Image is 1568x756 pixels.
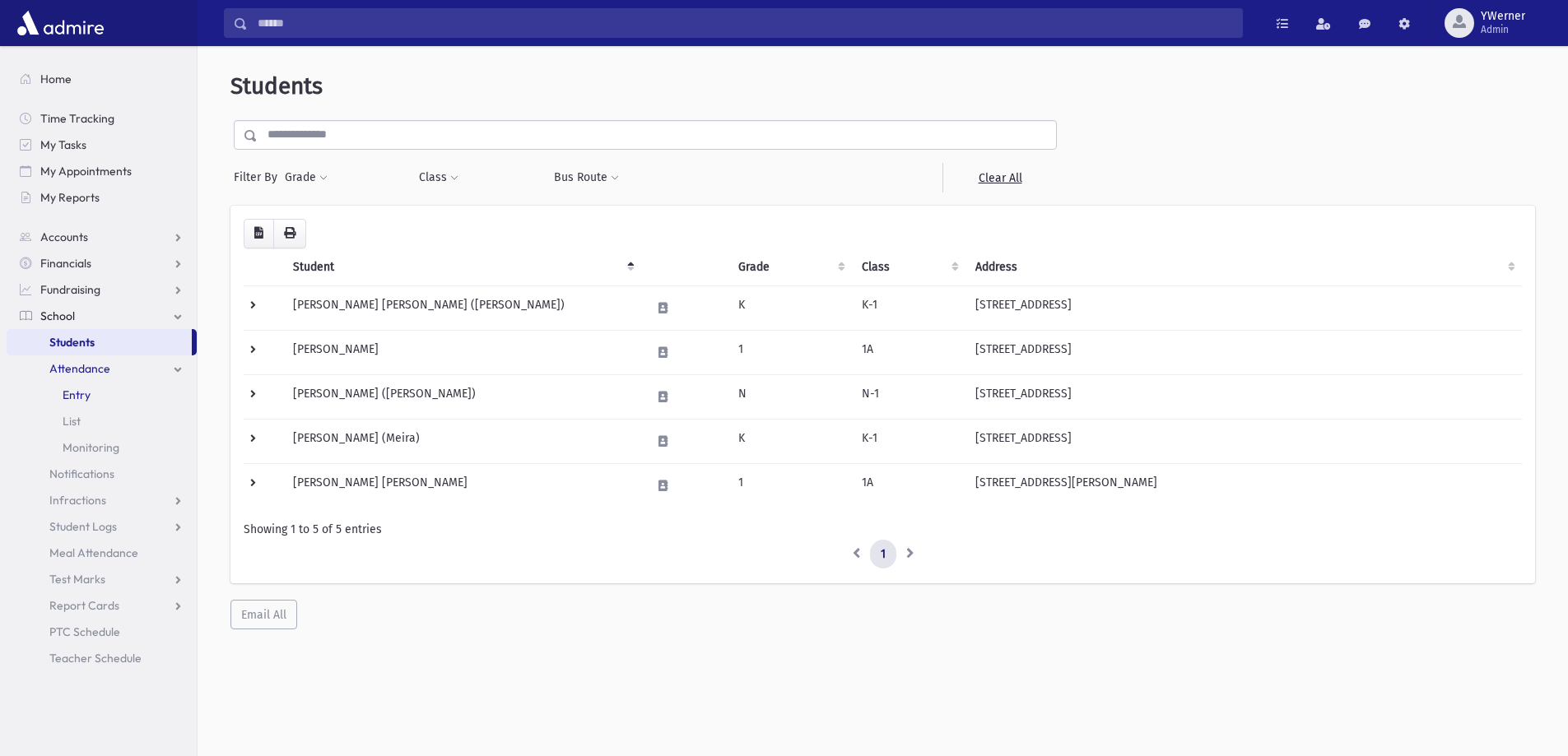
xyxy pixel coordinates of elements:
button: Bus Route [553,163,620,192]
a: Monitoring [7,434,197,461]
td: [PERSON_NAME] ([PERSON_NAME]) [283,374,641,419]
span: Infractions [49,493,106,508]
span: Meal Attendance [49,545,138,560]
a: Student Logs [7,513,197,540]
th: Student: activate to sort column descending [283,248,641,286]
a: Accounts [7,224,197,250]
a: Time Tracking [7,105,197,132]
span: Accounts [40,230,88,244]
span: My Appointments [40,164,132,179]
span: Fundraising [40,282,100,297]
a: Meal Attendance [7,540,197,566]
td: [PERSON_NAME] [283,330,641,374]
button: Class [418,163,459,192]
td: [STREET_ADDRESS] [965,285,1522,330]
a: Entry [7,382,197,408]
button: Grade [284,163,328,192]
span: List [63,414,81,429]
td: 1 [728,330,852,374]
td: K-1 [852,285,965,330]
td: [PERSON_NAME] (Meira) [283,419,641,463]
td: 1A [852,463,965,508]
a: Infractions [7,487,197,513]
td: K-1 [852,419,965,463]
a: 1 [870,540,896,569]
th: Class: activate to sort column ascending [852,248,965,286]
th: Address: activate to sort column ascending [965,248,1522,286]
button: Print [273,219,306,248]
a: Home [7,66,197,92]
a: Fundraising [7,276,197,303]
td: [PERSON_NAME] [PERSON_NAME] ([PERSON_NAME]) [283,285,641,330]
a: Clear All [942,163,1057,192]
a: List [7,408,197,434]
button: Email All [230,600,297,629]
span: Entry [63,387,91,402]
span: School [40,308,75,323]
a: School [7,303,197,329]
button: CSV [244,219,274,248]
span: Notifications [49,466,114,481]
td: N [728,374,852,419]
span: My Reports [40,190,100,205]
a: Test Marks [7,566,197,592]
div: Showing 1 to 5 of 5 entries [244,521,1522,538]
span: Admin [1481,23,1525,36]
td: [STREET_ADDRESS] [965,374,1522,419]
a: PTC Schedule [7,619,197,645]
a: My Reports [7,184,197,211]
a: Attendance [7,355,197,382]
td: K [728,419,852,463]
td: [STREET_ADDRESS] [965,330,1522,374]
span: Test Marks [49,572,105,587]
a: Financials [7,250,197,276]
td: [PERSON_NAME] [PERSON_NAME] [283,463,641,508]
span: Report Cards [49,598,119,613]
td: 1A [852,330,965,374]
td: [STREET_ADDRESS][PERSON_NAME] [965,463,1522,508]
span: Student Logs [49,519,117,534]
span: Time Tracking [40,111,114,126]
span: My Tasks [40,137,86,152]
a: Students [7,329,192,355]
td: N-1 [852,374,965,419]
span: PTC Schedule [49,624,120,639]
span: YWerner [1481,10,1525,23]
td: [STREET_ADDRESS] [965,419,1522,463]
span: Home [40,72,72,86]
a: Notifications [7,461,197,487]
th: Grade: activate to sort column ascending [728,248,852,286]
td: 1 [728,463,852,508]
span: Financials [40,256,91,271]
input: Search [248,8,1242,38]
a: My Appointments [7,158,197,184]
a: Teacher Schedule [7,645,197,671]
a: My Tasks [7,132,197,158]
td: K [728,285,852,330]
img: AdmirePro [13,7,108,39]
a: Report Cards [7,592,197,619]
span: Attendance [49,361,110,376]
span: Teacher Schedule [49,651,142,666]
span: Students [49,335,95,350]
span: Students [230,72,323,100]
span: Filter By [234,169,284,186]
span: Monitoring [63,440,119,455]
